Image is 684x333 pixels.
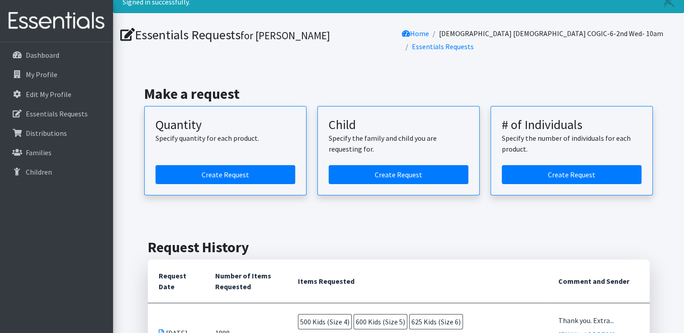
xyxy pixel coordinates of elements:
a: [DEMOGRAPHIC_DATA] [DEMOGRAPHIC_DATA] COGIC-6-2nd Wed- 10am [439,29,663,38]
span: 500 Kids (Size 4) [298,314,352,329]
a: Edit My Profile [4,85,109,103]
a: Dashboard [4,46,109,64]
a: Create a request for a child or family [329,165,468,184]
h3: Quantity [156,117,295,133]
h2: Make a request [144,85,653,102]
th: Items Requested [287,259,547,303]
span: 625 Kids (Size 6) [409,314,463,329]
p: Dashboard [26,51,59,60]
p: My Profile [26,70,57,79]
a: Families [4,143,109,162]
h3: # of Individuals [502,117,642,133]
p: Distributions [26,129,67,138]
a: Children [4,163,109,181]
th: Number of Items Requested [204,259,287,303]
a: Essentials Requests [412,42,474,51]
p: Edit My Profile [26,90,71,99]
h2: Request History [148,239,650,256]
a: Create a request by number of individuals [502,165,642,184]
small: for [PERSON_NAME] [241,29,330,42]
h3: Child [329,117,468,133]
p: Families [26,148,52,157]
img: HumanEssentials [4,6,109,36]
th: Request Date [148,259,205,303]
div: Thank you. Extra... [558,315,639,326]
p: Specify quantity for each product. [156,133,295,143]
a: Create a request by quantity [156,165,295,184]
h1: Essentials Requests [120,27,396,43]
a: Distributions [4,124,109,142]
p: Children [26,167,52,176]
a: Home [402,29,429,38]
p: Specify the family and child you are requesting for. [329,133,468,154]
p: Essentials Requests [26,109,88,118]
span: 600 Kids (Size 5) [354,314,407,329]
th: Comment and Sender [547,259,650,303]
a: My Profile [4,65,109,83]
p: Specify the number of individuals for each product. [502,133,642,154]
a: Essentials Requests [4,105,109,123]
